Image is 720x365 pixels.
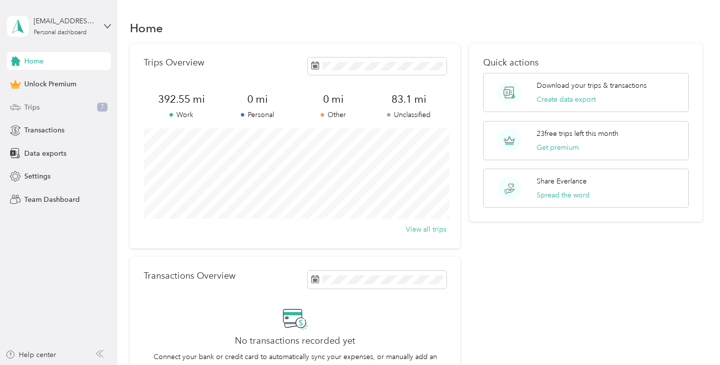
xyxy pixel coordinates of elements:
[24,125,64,135] span: Transactions
[220,92,295,106] span: 0 mi
[144,110,220,120] p: Work
[24,56,44,66] span: Home
[665,309,720,365] iframe: Everlance-gr Chat Button Frame
[235,336,355,346] h2: No transactions recorded yet
[295,110,371,120] p: Other
[130,23,163,33] h1: Home
[371,110,446,120] p: Unclassified
[34,16,96,26] div: [EMAIL_ADDRESS][DOMAIN_NAME]
[537,128,618,139] p: 23 free trips left this month
[144,58,204,68] p: Trips Overview
[537,142,579,153] button: Get premium
[97,103,108,112] span: 7
[295,92,371,106] span: 0 mi
[24,194,80,205] span: Team Dashboard
[24,79,76,89] span: Unlock Premium
[24,102,40,113] span: Trips
[537,190,590,200] button: Spread the word
[537,176,587,186] p: Share Everlance
[537,80,647,91] p: Download your trips & transactions
[406,224,446,235] button: View all trips
[24,171,51,182] span: Settings
[220,110,295,120] p: Personal
[34,30,87,36] div: Personal dashboard
[144,271,235,281] p: Transactions Overview
[5,350,56,360] button: Help center
[144,92,220,106] span: 392.55 mi
[537,94,596,105] button: Create data export
[371,92,446,106] span: 83.1 mi
[24,148,66,159] span: Data exports
[483,58,689,68] p: Quick actions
